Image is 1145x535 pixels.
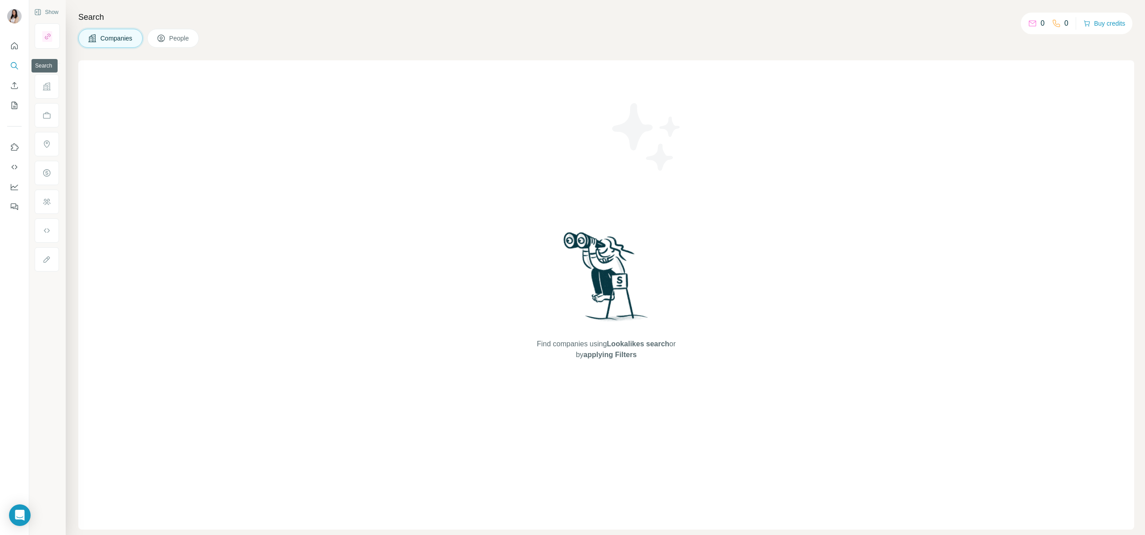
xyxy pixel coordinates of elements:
button: Dashboard [7,179,22,195]
img: Avatar [7,9,22,23]
button: Buy credits [1083,17,1125,30]
img: Surfe Illustration - Stars [606,96,687,177]
div: Open Intercom Messenger [9,504,31,526]
span: applying Filters [583,351,636,358]
button: Show [28,5,65,19]
button: Search [7,58,22,74]
span: Lookalikes search [607,340,669,348]
img: Surfe Illustration - Woman searching with binoculars [559,230,653,330]
span: Companies [100,34,133,43]
button: Use Surfe on LinkedIn [7,139,22,155]
button: Use Surfe API [7,159,22,175]
button: Feedback [7,199,22,215]
p: 0 [1041,18,1045,29]
button: Quick start [7,38,22,54]
button: Enrich CSV [7,77,22,94]
span: People [169,34,190,43]
span: Find companies using or by [534,339,678,360]
button: My lists [7,97,22,113]
h4: Search [78,11,1134,23]
p: 0 [1064,18,1068,29]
